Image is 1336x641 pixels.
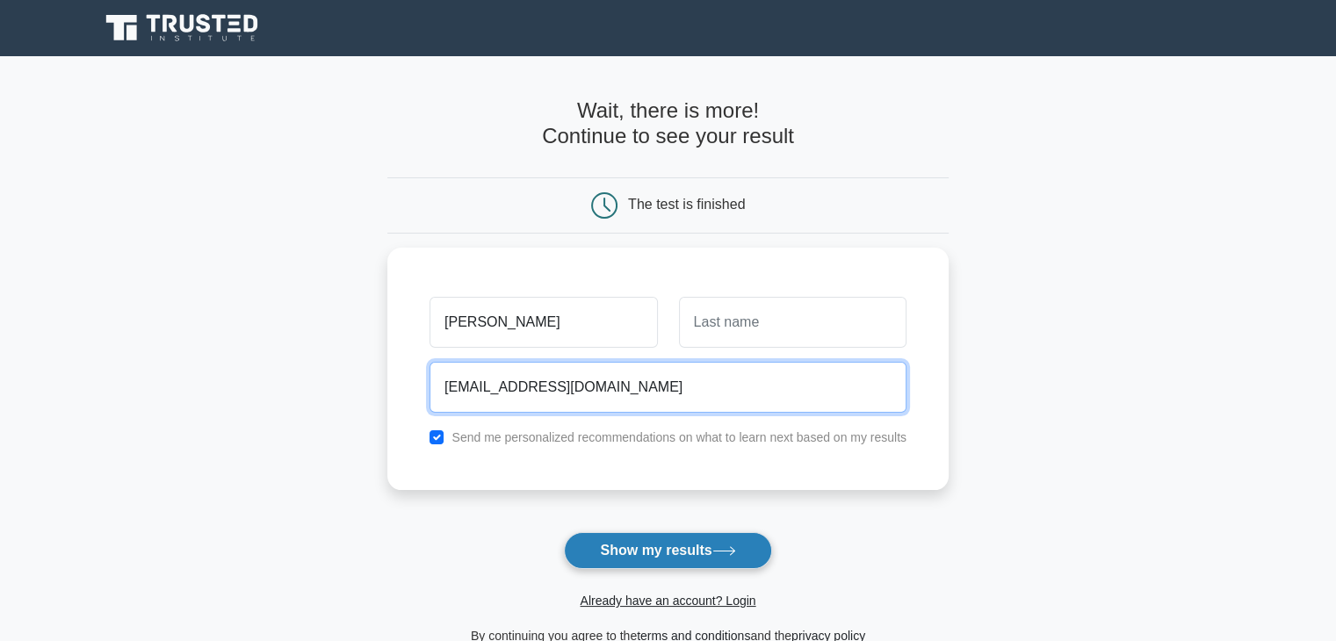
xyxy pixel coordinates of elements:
h4: Wait, there is more! Continue to see your result [387,98,949,149]
label: Send me personalized recommendations on what to learn next based on my results [451,430,906,444]
a: Already have an account? Login [580,594,755,608]
input: Email [430,362,906,413]
input: First name [430,297,657,348]
input: Last name [679,297,906,348]
button: Show my results [564,532,771,569]
div: The test is finished [628,197,745,212]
